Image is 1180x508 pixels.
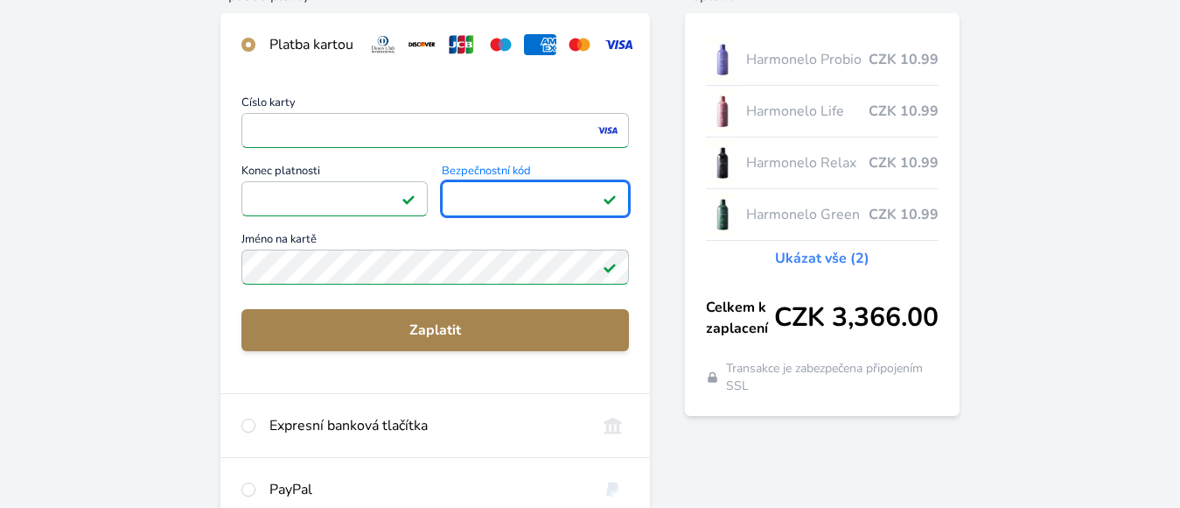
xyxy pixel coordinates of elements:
[445,34,478,55] img: jcb.svg
[269,34,353,55] div: Platba kartou
[597,479,629,500] img: paypal.svg
[603,34,635,55] img: visa.svg
[603,192,617,206] img: Platné pole
[241,97,630,113] span: Číslo karty
[241,250,630,285] input: Jméno na kartěPlatné pole
[774,302,939,334] span: CZK 3,366.00
[869,49,939,70] span: CZK 10.99
[706,297,774,339] span: Celkem k zaplacení
[241,234,630,250] span: Jméno na kartě
[596,123,619,138] img: visa
[249,187,421,211] iframe: Iframe pro datum vypršení platnosti
[726,360,939,395] span: Transakce je zabezpečena připojením SSL
[869,101,939,122] span: CZK 10.99
[706,38,739,81] img: CLEAN_PROBIO_se_stinem_x-lo.jpg
[524,34,556,55] img: amex.svg
[746,204,869,225] span: Harmonelo Green
[869,204,939,225] span: CZK 10.99
[269,415,583,436] div: Expresní banková tlačítka
[597,415,629,436] img: onlineBanking_CZ.svg
[746,49,869,70] span: Harmonelo Probio
[485,34,517,55] img: maestro.svg
[603,260,617,274] img: Platné pole
[706,141,739,185] img: CLEAN_RELAX_se_stinem_x-lo.jpg
[367,34,400,55] img: diners.svg
[241,309,630,351] button: Zaplatit
[406,34,438,55] img: discover.svg
[249,118,622,143] iframe: Iframe pro číslo karty
[775,248,869,269] a: Ukázat vše (2)
[563,34,596,55] img: mc.svg
[869,152,939,173] span: CZK 10.99
[746,101,869,122] span: Harmonelo Life
[401,192,415,206] img: Platné pole
[706,193,739,236] img: CLEAN_GREEN_se_stinem_x-lo.jpg
[442,166,629,181] span: Bezpečnostní kód
[746,152,869,173] span: Harmonelo Relax
[450,187,621,211] iframe: Iframe pro bezpečnostní kód
[706,89,739,133] img: CLEAN_LIFE_se_stinem_x-lo.jpg
[269,479,583,500] div: PayPal
[241,166,429,181] span: Konec platnosti
[255,320,616,341] span: Zaplatit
